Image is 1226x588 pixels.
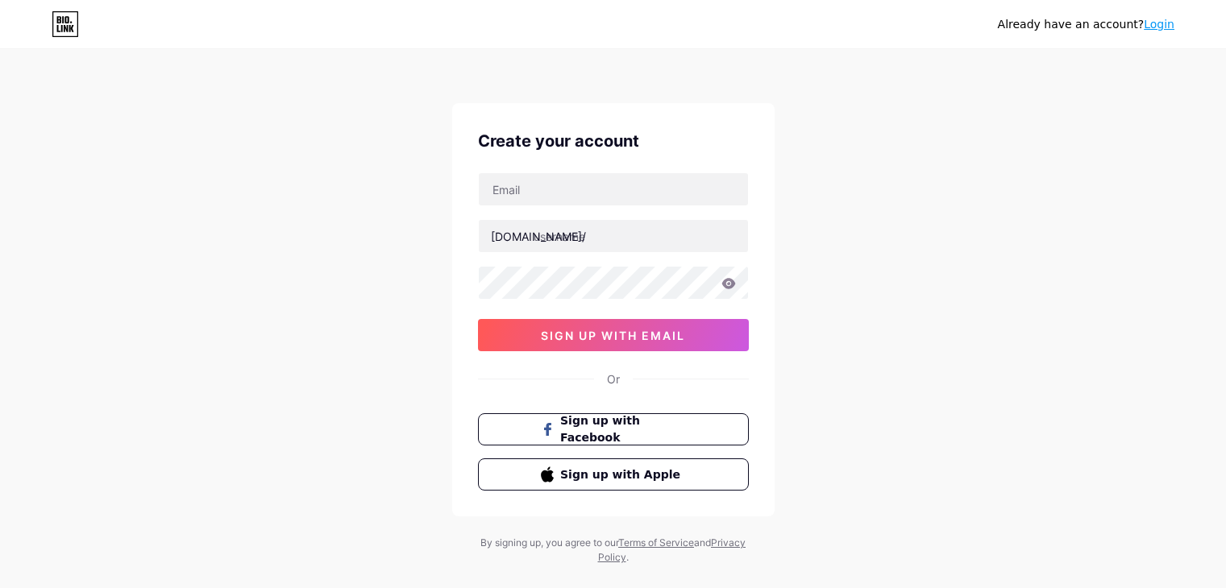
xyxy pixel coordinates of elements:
div: By signing up, you agree to our and . [476,536,750,565]
button: Sign up with Facebook [478,413,749,445]
input: Email [479,173,748,205]
span: Sign up with Facebook [560,412,685,446]
input: username [479,220,748,252]
div: Already have an account? [998,16,1174,33]
div: Or [607,371,620,387]
span: Sign up with Apple [560,466,685,483]
span: sign up with email [541,329,685,342]
div: Create your account [478,129,749,153]
button: sign up with email [478,319,749,351]
a: Login [1144,18,1174,31]
div: [DOMAIN_NAME]/ [491,228,586,245]
button: Sign up with Apple [478,458,749,491]
a: Terms of Service [618,536,694,549]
